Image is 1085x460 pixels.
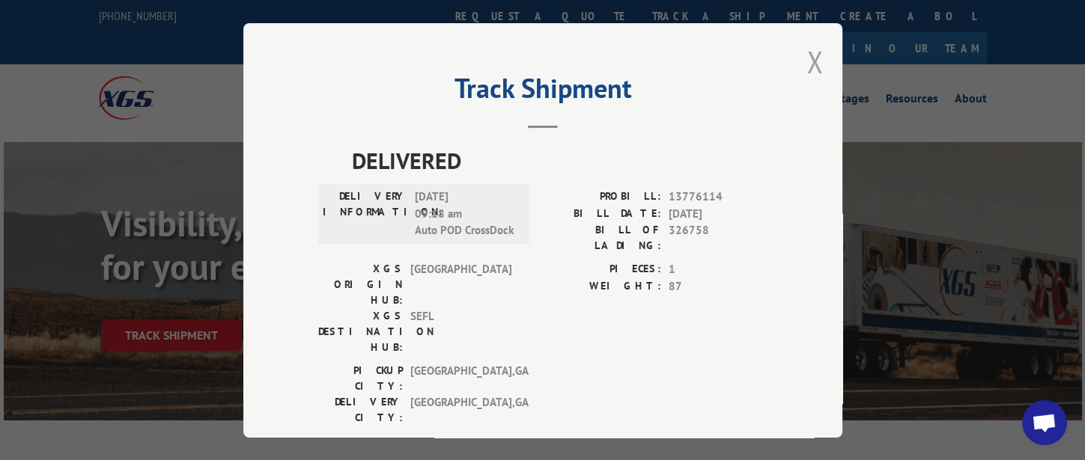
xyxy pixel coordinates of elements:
[318,308,403,355] label: XGS DESTINATION HUB:
[352,144,768,177] span: DELIVERED
[323,188,407,239] label: DELIVERY INFORMATION:
[543,222,661,254] label: BILL OF LADING:
[543,205,661,222] label: BILL DATE:
[318,394,403,426] label: DELIVERY CITY:
[410,363,511,394] span: [GEOGRAPHIC_DATA] , GA
[669,222,768,254] span: 326758
[807,42,824,82] button: Close modal
[318,261,403,308] label: XGS ORIGIN HUB:
[1022,400,1067,445] div: Open chat
[669,188,768,206] span: 13776114
[410,261,511,308] span: [GEOGRAPHIC_DATA]
[318,363,403,394] label: PICKUP CITY:
[669,261,768,278] span: 1
[318,78,768,106] h2: Track Shipment
[543,188,661,206] label: PROBILL:
[415,188,516,239] span: [DATE] 09:18 am Auto POD CrossDock
[410,308,511,355] span: SEFL
[543,261,661,278] label: PIECES:
[669,205,768,222] span: [DATE]
[669,277,768,295] span: 87
[410,394,511,426] span: [GEOGRAPHIC_DATA] , GA
[543,277,661,295] label: WEIGHT:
